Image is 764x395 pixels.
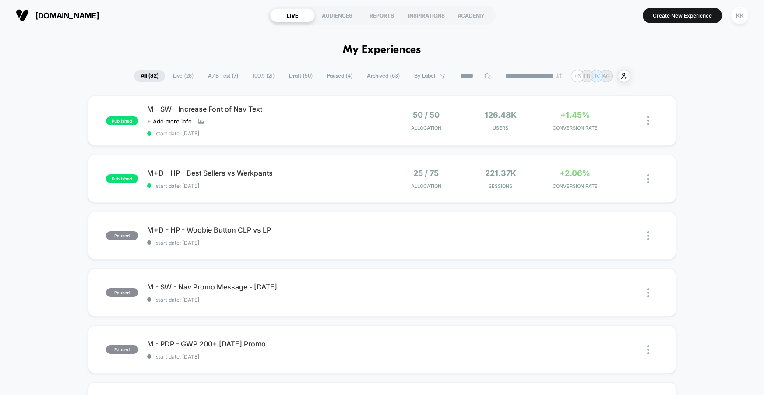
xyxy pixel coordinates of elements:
span: Draft ( 50 ) [282,70,319,82]
span: 126.48k [485,110,517,120]
img: close [647,288,649,297]
span: 50 / 50 [413,110,440,120]
h1: My Experiences [343,44,421,56]
span: CONVERSION RATE [540,125,610,131]
div: + 6 [571,70,584,82]
span: Allocation [411,183,441,189]
span: +2.06% [560,169,590,178]
span: + Add more info [147,118,192,125]
span: Archived ( 63 ) [360,70,406,82]
div: INSPIRATIONS [404,8,449,22]
span: Sessions [465,183,535,189]
span: A/B Test ( 7 ) [201,70,245,82]
span: Live ( 28 ) [166,70,200,82]
div: REPORTS [359,8,404,22]
button: KK [729,7,751,25]
span: M - SW - Nav Promo Message - [DATE] [147,282,382,291]
span: Paused ( 4 ) [320,70,359,82]
p: AG [602,73,610,79]
span: M+D - HP - Woobie Button CLP vs LP [147,226,382,234]
img: close [647,174,649,183]
span: start date: [DATE] [147,353,382,360]
div: AUDIENCES [315,8,359,22]
div: KK [731,7,748,24]
span: start date: [DATE] [147,296,382,303]
span: 221.37k [485,169,516,178]
img: close [647,116,649,125]
button: [DOMAIN_NAME] [13,8,102,22]
span: published [106,116,138,125]
div: LIVE [270,8,315,22]
button: Create New Experience [643,8,722,23]
span: 100% ( 21 ) [246,70,281,82]
span: published [106,174,138,183]
span: start date: [DATE] [147,240,382,246]
span: 25 / 75 [413,169,439,178]
span: paused [106,345,138,354]
span: paused [106,288,138,297]
span: All ( 82 ) [134,70,165,82]
span: start date: [DATE] [147,130,382,137]
p: JV [593,73,600,79]
div: ACADEMY [449,8,493,22]
img: end [556,73,562,78]
img: close [647,231,649,240]
span: [DOMAIN_NAME] [35,11,99,20]
span: paused [106,231,138,240]
span: CONVERSION RATE [540,183,610,189]
p: TB [583,73,590,79]
span: Allocation [411,125,441,131]
img: Visually logo [16,9,29,22]
span: M+D - HP - Best Sellers vs Werkpants [147,169,382,177]
span: +1.45% [560,110,590,120]
img: close [647,345,649,354]
span: start date: [DATE] [147,183,382,189]
span: Users [465,125,535,131]
span: By Label [414,73,435,79]
span: M - PDP - GWP 200+ [DATE] Promo [147,339,382,348]
span: M - SW - Increase Font of Nav Text [147,105,382,113]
